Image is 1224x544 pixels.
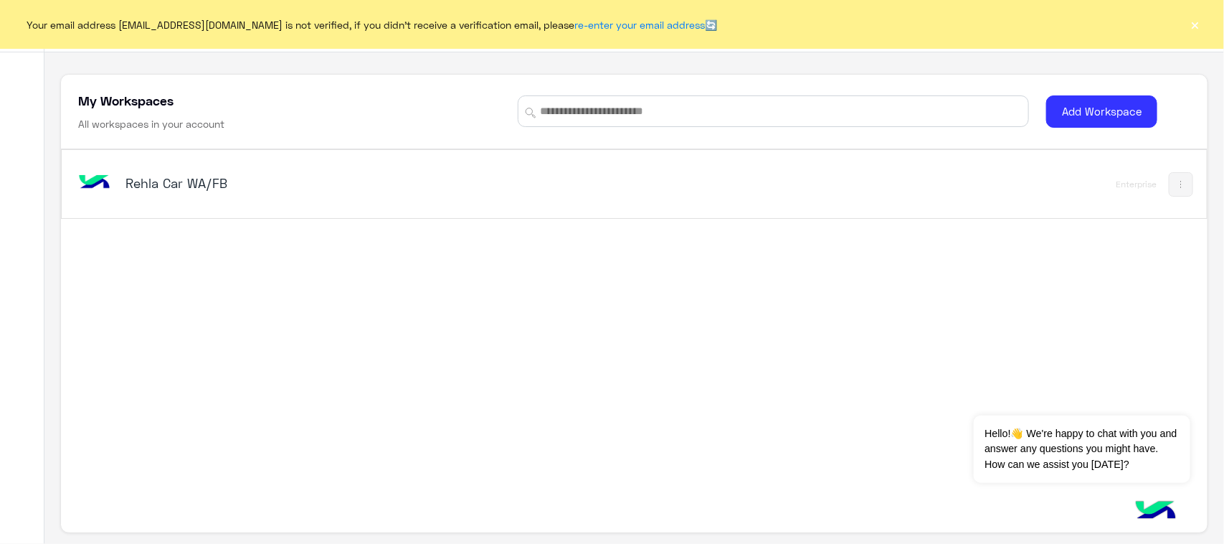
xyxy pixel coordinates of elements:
img: hulul-logo.png [1131,487,1181,537]
img: bot image [75,164,114,202]
h5: Rehla Car WA/FB [125,174,528,192]
button: Add Workspace [1046,95,1157,128]
h6: All workspaces in your account [78,117,224,131]
a: re-enter your email address [575,19,706,31]
h5: My Workspaces [78,92,174,109]
span: Your email address [EMAIL_ADDRESS][DOMAIN_NAME] is not verified, if you didn't receive a verifica... [27,17,718,32]
div: Enterprise [1116,179,1157,190]
span: Hello!👋 We're happy to chat with you and answer any questions you might have. How can we assist y... [974,416,1190,483]
button: × [1188,17,1202,32]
